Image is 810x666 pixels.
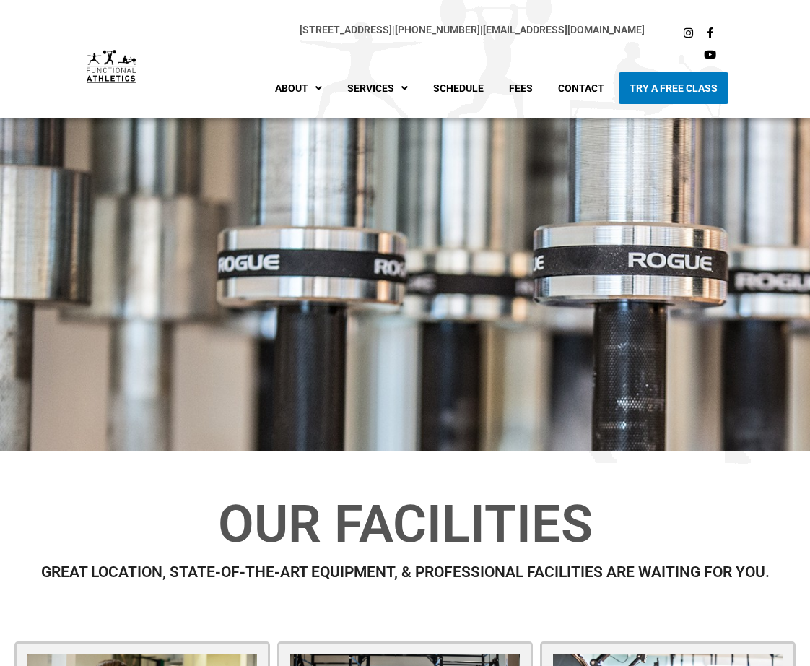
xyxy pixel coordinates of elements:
[11,565,799,580] h2: GREAT LOCATION, STATE-OF-THE-ART EQUIPMENT, & PROFESSIONAL FACILITIES ARE WAITING FOR YOU.
[422,72,495,104] a: Schedule
[300,24,395,35] span: |
[300,24,392,35] a: [STREET_ADDRESS]
[483,24,645,35] a: [EMAIL_ADDRESS][DOMAIN_NAME]
[547,72,615,104] a: Contact
[264,72,333,104] a: About
[87,50,136,84] img: default-logo
[395,24,480,35] a: [PHONE_NUMBER]
[336,72,419,104] a: Services
[498,72,544,104] a: Fees
[165,22,645,38] p: |
[619,72,728,104] a: Try A Free Class
[11,498,799,550] h1: Our Facilities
